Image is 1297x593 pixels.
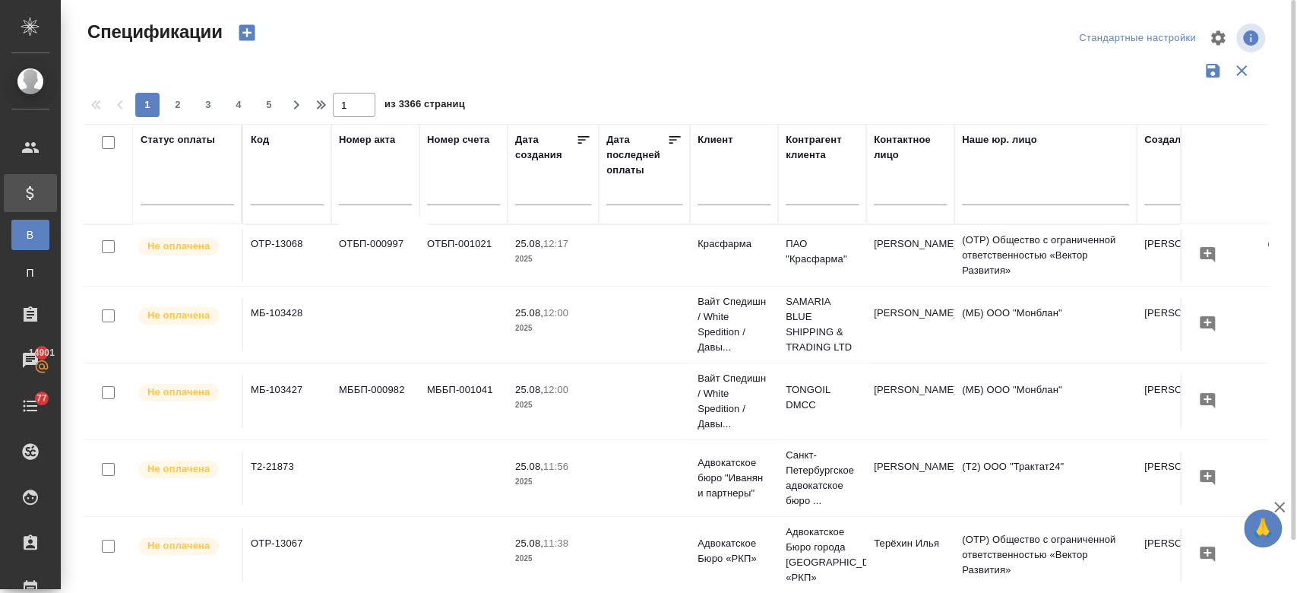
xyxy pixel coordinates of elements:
[243,375,331,428] td: МБ-103427
[427,132,489,147] div: Номер счета
[331,375,419,428] td: МББП-000982
[543,384,568,395] p: 12:00
[196,93,220,117] button: 3
[786,236,859,267] p: ПАО "Красфарма"
[147,239,210,254] p: Не оплачена
[1137,298,1225,351] td: [PERSON_NAME]
[147,538,210,553] p: Не оплачена
[698,294,770,355] p: Вайт Спедишн / White Spedition / Давы...
[786,382,859,413] p: TONGOIL DMCC
[954,225,1137,286] td: (OTP) Общество с ограниченной ответственностью «Вектор Развития»
[954,298,1137,351] td: (МБ) ООО "Монблан"
[954,525,1137,585] td: (OTP) Общество с ограниченной ответственностью «Вектор Развития»
[147,385,210,400] p: Не оплачена
[954,375,1137,428] td: (МБ) ООО "Монблан"
[1236,24,1268,52] span: Посмотреть информацию
[84,20,223,44] span: Спецификации
[257,97,281,113] span: 5
[515,252,591,267] p: 2025
[331,229,419,282] td: ОТБП-000997
[786,294,859,355] p: SAMARIA BLUE SHIPPING & TRADING LTD
[515,132,576,163] div: Дата создания
[147,461,210,477] p: Не оплачена
[786,525,859,585] p: Адвокатское Бюро города [GEOGRAPHIC_DATA] «РКП»
[226,93,251,117] button: 4
[515,307,543,319] p: 25.08,
[19,227,42,243] span: В
[543,538,568,549] p: 11:38
[866,452,954,505] td: [PERSON_NAME]
[515,384,543,395] p: 25.08,
[698,455,770,501] p: Адвокатское бюро "Иванян и партнеры"
[243,528,331,582] td: OTP-13067
[243,229,331,282] td: OTP-13068
[866,528,954,582] td: Терёхин Илья
[515,238,543,249] p: 25.08,
[698,371,770,432] p: Вайт Спедишн / White Spedition / Давы...
[866,375,954,428] td: [PERSON_NAME]
[543,307,568,319] p: 12:00
[543,238,568,249] p: 12:17
[515,551,591,566] p: 2025
[698,536,770,566] p: Адвокатское Бюро «РКП»
[229,20,265,46] button: Создать
[1200,20,1236,56] span: Настроить таблицу
[866,298,954,351] td: [PERSON_NAME]
[515,474,591,490] p: 2025
[243,452,331,505] td: Т2-21873
[147,308,210,323] p: Не оплачена
[141,132,215,147] div: Статус оплаты
[243,298,331,351] td: МБ-103428
[1137,528,1225,582] td: [PERSON_NAME]
[1198,56,1227,85] button: Сохранить фильтры
[786,132,859,163] div: Контрагент клиента
[1144,132,1181,147] div: Создал
[27,391,56,406] span: 77
[419,375,508,428] td: МББП-001041
[339,132,395,147] div: Номер акта
[166,93,190,117] button: 2
[866,229,954,282] td: [PERSON_NAME]
[11,258,49,288] a: П
[1250,512,1276,544] span: 🙏
[698,236,770,252] p: Красфарма
[543,461,568,472] p: 11:56
[515,538,543,549] p: 25.08,
[1137,375,1225,428] td: [PERSON_NAME]
[257,93,281,117] button: 5
[251,132,269,147] div: Код
[1227,56,1256,85] button: Сбросить фильтры
[226,97,251,113] span: 4
[4,341,57,379] a: 14901
[11,220,49,250] a: В
[962,132,1037,147] div: Наше юр. лицо
[384,95,465,117] span: из 3366 страниц
[786,448,859,509] p: Санкт-Петербургское адвокатское бюро ...
[515,398,591,413] p: 2025
[19,265,42,281] span: П
[1075,27,1200,50] div: split button
[1137,229,1225,282] td: [PERSON_NAME]
[196,97,220,113] span: 3
[20,345,64,360] span: 14901
[515,461,543,472] p: 25.08,
[166,97,190,113] span: 2
[1244,509,1282,547] button: 🙏
[606,132,667,178] div: Дата последней оплаты
[698,132,732,147] div: Клиент
[419,229,508,282] td: ОТБП-001021
[4,387,57,425] a: 77
[515,321,591,336] p: 2025
[874,132,947,163] div: Контактное лицо
[1137,452,1225,505] td: [PERSON_NAME]
[954,452,1137,505] td: (Т2) ООО "Трактат24"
